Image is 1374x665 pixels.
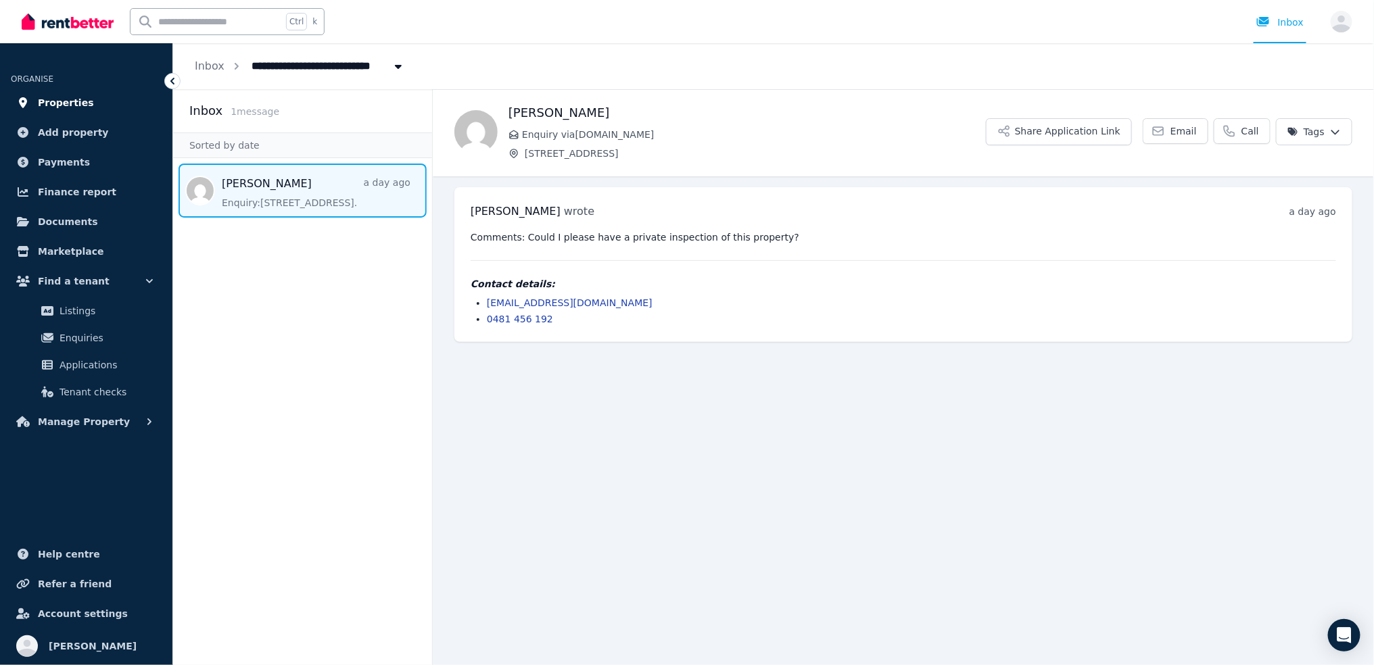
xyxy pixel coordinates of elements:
div: Open Intercom Messenger [1328,619,1360,651]
a: Properties [11,89,162,116]
a: Finance report [11,178,162,205]
a: Help centre [11,541,162,568]
span: Listings [60,303,151,319]
h4: Contact details: [471,277,1336,291]
span: Tenant checks [60,384,151,400]
span: 1 message [231,106,279,117]
span: Enquiry via [DOMAIN_NAME] [522,128,986,141]
button: Tags [1276,118,1352,145]
span: Add property [38,124,109,141]
span: Documents [38,214,98,230]
span: Find a tenant [38,273,110,289]
a: Tenant checks [16,378,156,405]
span: Marketplace [38,243,103,260]
a: Add property [11,119,162,146]
span: ORGANISE [11,74,53,84]
span: Call [1241,124,1259,138]
time: a day ago [1289,206,1336,217]
a: [EMAIL_ADDRESS][DOMAIN_NAME] [487,297,653,308]
button: Find a tenant [11,268,162,295]
span: Manage Property [38,414,130,430]
a: Documents [11,208,162,235]
a: Payments [11,149,162,176]
h2: Inbox [189,101,222,120]
a: Account settings [11,600,162,627]
nav: Message list [173,158,432,223]
span: Help centre [38,546,100,562]
span: Account settings [38,606,128,622]
span: [PERSON_NAME] [471,205,561,218]
span: [STREET_ADDRESS] [525,147,986,160]
span: [PERSON_NAME] [49,638,137,654]
img: RentBetter [22,11,114,32]
span: Payments [38,154,90,170]
span: Email [1170,124,1197,138]
div: Inbox [1256,16,1304,29]
img: Monique Morris [454,110,498,153]
span: Ctrl [286,13,307,30]
a: Inbox [195,59,224,72]
a: Refer a friend [11,570,162,597]
span: Enquiries [60,330,151,346]
a: [PERSON_NAME]a day agoEnquiry:[STREET_ADDRESS]. [222,176,410,210]
span: k [312,16,317,27]
span: Applications [60,357,151,373]
nav: Breadcrumb [173,43,427,89]
a: Call [1214,118,1271,144]
h1: [PERSON_NAME] [508,103,986,122]
div: Sorted by date [173,132,432,158]
pre: Comments: Could I please have a private inspection of this property? [471,230,1336,244]
span: Properties [38,95,94,111]
a: Email [1143,118,1208,144]
button: Share Application Link [986,118,1132,145]
span: wrote [564,205,594,218]
span: Tags [1287,125,1325,139]
a: Enquiries [16,324,156,351]
a: Listings [16,297,156,324]
a: 0481 456 192 [487,314,553,324]
span: Refer a friend [38,576,112,592]
span: Finance report [38,184,116,200]
a: Applications [16,351,156,378]
button: Manage Property [11,408,162,435]
a: Marketplace [11,238,162,265]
